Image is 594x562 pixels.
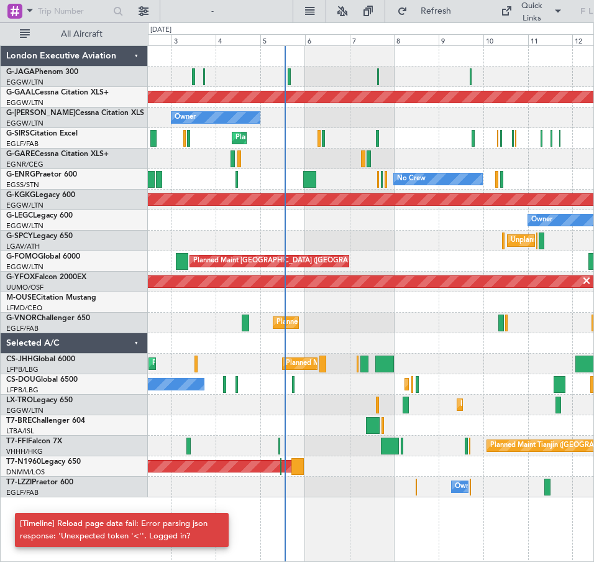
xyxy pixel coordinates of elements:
[6,356,75,363] a: CS-JHHGlobal 6000
[6,397,33,404] span: LX-TRO
[6,376,35,384] span: CS-DOU
[6,438,62,445] a: T7-FFIFalcon 7X
[6,365,39,374] a: LFPB/LBG
[6,68,78,76] a: G-JAGAPhenom 300
[6,417,85,425] a: T7-BREChallenger 604
[276,313,472,332] div: Planned Maint [GEOGRAPHIC_DATA] ([GEOGRAPHIC_DATA])
[152,354,348,373] div: Planned Maint [GEOGRAPHIC_DATA] ([GEOGRAPHIC_DATA])
[6,180,39,190] a: EGSS/STN
[6,150,109,158] a: G-GARECessna Citation XLS+
[6,417,32,425] span: T7-BRE
[6,426,34,436] a: LTBA/ISL
[6,438,28,445] span: T7-FFI
[6,221,43,231] a: EGGW/LTN
[216,34,260,45] div: 4
[6,233,33,240] span: G-SPCY
[6,201,43,210] a: EGGW/LTN
[528,34,573,45] div: 11
[6,315,90,322] a: G-VNORChallenger 650
[32,30,131,39] span: All Aircraft
[6,130,78,137] a: G-SIRSCitation Excel
[6,212,73,219] a: G-LEGCLegacy 600
[350,34,395,45] div: 7
[6,274,35,281] span: G-YFOX
[6,98,43,108] a: EGGW/LTN
[6,171,77,178] a: G-ENRGPraetor 600
[6,376,78,384] a: CS-DOUGlobal 6500
[394,34,439,45] div: 8
[6,479,73,486] a: T7-LZZIPraetor 600
[397,170,426,188] div: No Crew
[531,211,552,229] div: Owner
[6,303,42,313] a: LFMD/CEQ
[6,385,39,395] a: LFPB/LBG
[6,397,73,404] a: LX-TROLegacy 650
[305,34,350,45] div: 6
[6,315,37,322] span: G-VNOR
[6,212,33,219] span: G-LEGC
[6,356,33,363] span: CS-JHH
[6,242,40,251] a: LGAV/ATH
[6,89,35,96] span: G-GAAL
[6,89,109,96] a: G-GAALCessna Citation XLS+
[455,477,476,496] div: Owner
[410,7,462,16] span: Refresh
[6,253,80,260] a: G-FOMOGlobal 6000
[6,119,43,128] a: EGGW/LTN
[6,68,35,76] span: G-JAGA
[260,34,305,45] div: 5
[483,34,528,45] div: 10
[6,262,43,272] a: EGGW/LTN
[6,488,39,497] a: EGLF/FAB
[6,139,39,149] a: EGLF/FAB
[460,395,542,414] div: Planned Maint Dusseldorf
[175,108,196,127] div: Owner
[6,130,30,137] span: G-SIRS
[286,354,482,373] div: Planned Maint [GEOGRAPHIC_DATA] ([GEOGRAPHIC_DATA])
[6,109,75,117] span: G-[PERSON_NAME]
[6,191,35,199] span: G-KGKG
[6,447,43,456] a: VHHH/HKG
[235,129,431,147] div: Planned Maint [GEOGRAPHIC_DATA] ([GEOGRAPHIC_DATA])
[6,171,35,178] span: G-ENRG
[6,233,73,240] a: G-SPCYLegacy 650
[6,468,45,477] a: DNMM/LOS
[391,1,466,21] button: Refresh
[439,34,483,45] div: 9
[6,109,144,117] a: G-[PERSON_NAME]Cessna Citation XLS
[6,160,43,169] a: EGNR/CEG
[20,518,210,542] div: [Timeline] Reload page data fail: Error parsing json response: 'Unexpected token '<''. Logged in?
[127,34,171,45] div: 2
[171,34,216,45] div: 3
[193,252,389,270] div: Planned Maint [GEOGRAPHIC_DATA] ([GEOGRAPHIC_DATA])
[14,24,135,44] button: All Aircraft
[6,479,32,486] span: T7-LZZI
[6,150,35,158] span: G-GARE
[6,78,43,87] a: EGGW/LTN
[6,406,43,415] a: EGGW/LTN
[6,283,43,292] a: UUMO/OSF
[6,274,86,281] a: G-YFOXFalcon 2000EX
[495,1,569,21] button: Quick Links
[6,294,36,302] span: M-OUSE
[150,25,171,35] div: [DATE]
[6,294,96,302] a: M-OUSECitation Mustang
[38,2,109,21] input: Trip Number
[6,458,41,466] span: T7-N1960
[6,458,81,466] a: T7-N1960Legacy 650
[6,191,75,199] a: G-KGKGLegacy 600
[6,324,39,333] a: EGLF/FAB
[6,253,38,260] span: G-FOMO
